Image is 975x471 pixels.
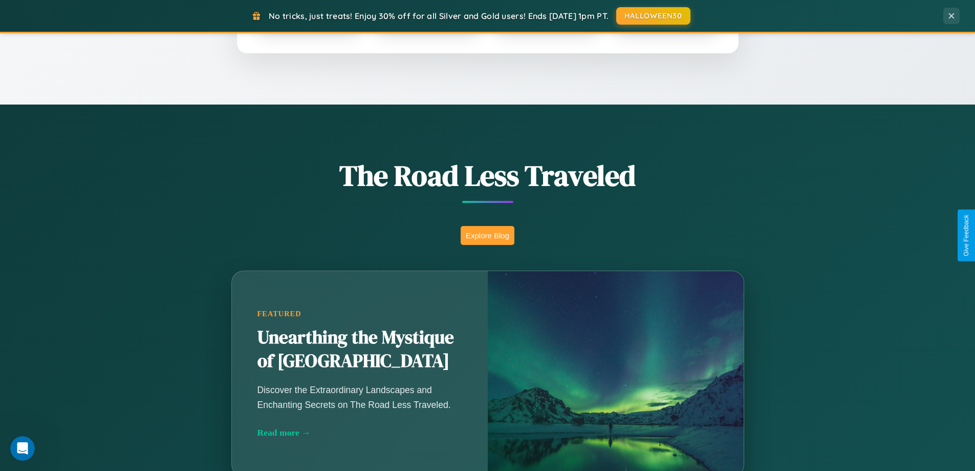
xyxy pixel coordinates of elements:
button: Explore Blog [461,226,514,245]
iframe: Intercom live chat [10,436,35,461]
button: HALLOWEEN30 [616,7,690,25]
h2: Unearthing the Mystique of [GEOGRAPHIC_DATA] [257,326,462,373]
span: No tricks, just treats! Enjoy 30% off for all Silver and Gold users! Ends [DATE] 1pm PT. [269,11,609,21]
h1: The Road Less Traveled [181,156,795,195]
div: Read more → [257,427,462,438]
p: Discover the Extraordinary Landscapes and Enchanting Secrets on The Road Less Traveled. [257,383,462,412]
div: Featured [257,310,462,318]
div: Give Feedback [963,215,970,256]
